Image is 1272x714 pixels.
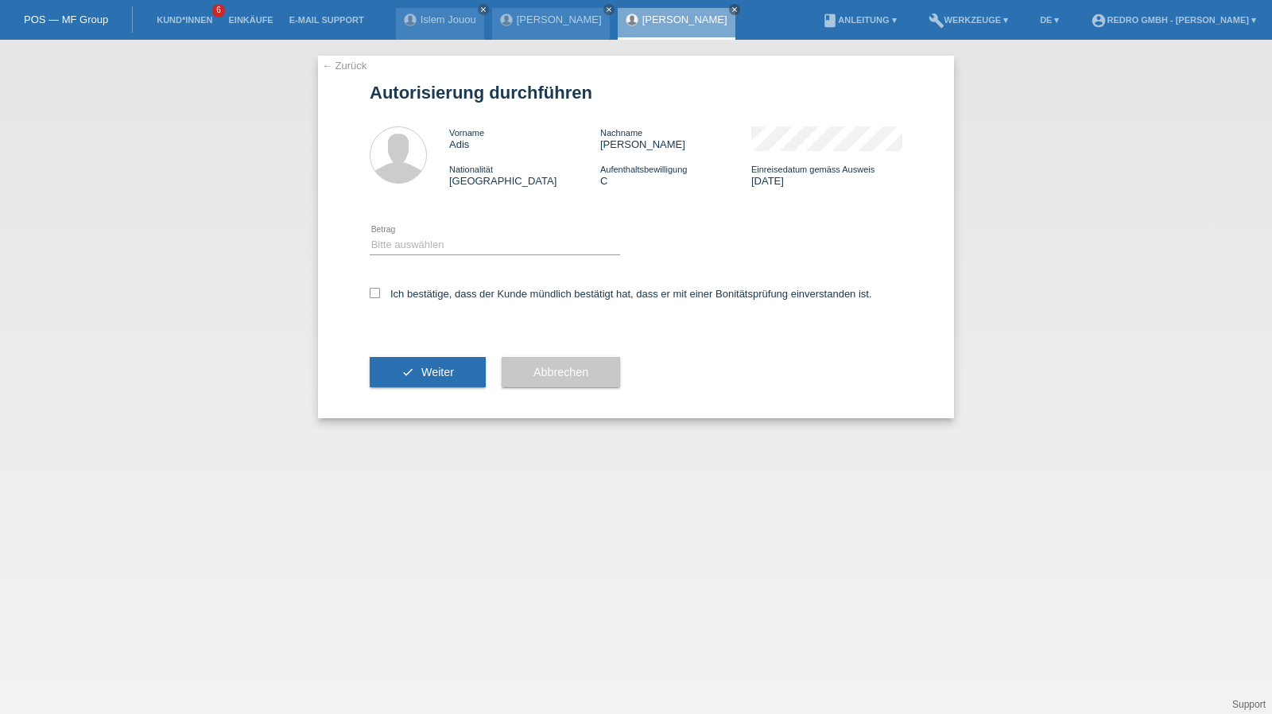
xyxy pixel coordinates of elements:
i: close [479,6,487,14]
a: Kund*innen [149,15,220,25]
i: close [731,6,739,14]
div: Adis [449,126,600,150]
a: bookAnleitung ▾ [814,15,904,25]
div: [GEOGRAPHIC_DATA] [449,163,600,187]
a: DE ▾ [1032,15,1067,25]
span: Vorname [449,128,484,138]
a: ← Zurück [322,60,366,72]
label: Ich bestätige, dass der Kunde mündlich bestätigt hat, dass er mit einer Bonitätsprüfung einversta... [370,288,872,300]
a: [PERSON_NAME] [642,14,727,25]
span: Aufenthaltsbewilligung [600,165,687,174]
i: close [605,6,613,14]
span: Nationalität [449,165,493,174]
span: Einreisedatum gemäss Ausweis [751,165,874,174]
a: Islem Jouou [421,14,476,25]
a: close [729,4,740,15]
button: check Weiter [370,357,486,387]
a: close [603,4,615,15]
i: check [401,366,414,378]
a: POS — MF Group [24,14,108,25]
i: account_circle [1091,13,1107,29]
a: account_circleRedro GmbH - [PERSON_NAME] ▾ [1083,15,1264,25]
a: E-Mail Support [281,15,372,25]
a: buildWerkzeuge ▾ [921,15,1017,25]
button: Abbrechen [502,357,620,387]
a: [PERSON_NAME] [517,14,602,25]
h1: Autorisierung durchführen [370,83,902,103]
a: close [478,4,489,15]
span: Weiter [421,366,454,378]
span: Nachname [600,128,642,138]
a: Support [1232,699,1266,710]
span: Abbrechen [533,366,588,378]
i: build [929,13,944,29]
div: C [600,163,751,187]
i: book [822,13,838,29]
span: 6 [212,4,225,17]
a: Einkäufe [220,15,281,25]
div: [PERSON_NAME] [600,126,751,150]
div: [DATE] [751,163,902,187]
